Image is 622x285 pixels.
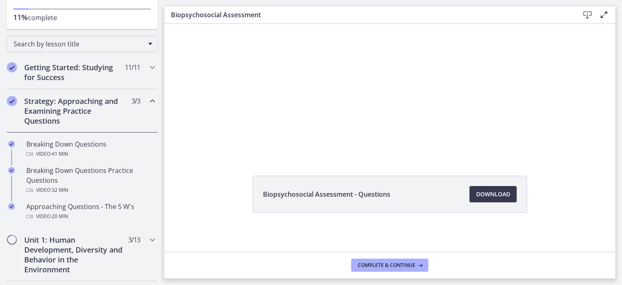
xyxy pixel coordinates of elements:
[24,62,124,82] h2: Getting Started: Studying for Success
[125,62,140,72] span: 11 / 11
[351,259,428,272] button: Complete & continue
[51,211,68,221] span: · 20 min
[171,10,566,20] h3: Biopsychosocial Assessment
[263,189,390,199] span: Biopsychosocial Assessment - Questions
[7,96,17,106] i: Completed
[51,149,68,159] span: · 41 min
[26,211,154,221] div: Video
[128,235,140,245] span: 3 / 13
[476,189,510,199] span: Download
[51,185,68,195] span: · 32 min
[8,167,15,174] i: Completed
[131,96,140,106] span: 3 / 3
[8,141,15,147] i: Completed
[26,139,154,159] div: Breaking Down Questions
[358,262,415,269] span: Complete & continue
[26,165,154,195] div: Breaking Down Questions Practice Questions
[26,149,154,159] div: Video
[13,12,28,22] span: 11%
[14,39,144,48] span: Search by lesson title
[13,12,151,23] p: complete
[24,96,124,126] h2: Strategy: Approaching and Examining Practice Questions
[26,202,154,221] div: Approaching Questions - The 5 W's
[26,185,154,195] div: Video
[8,203,15,210] i: Completed
[470,186,517,202] a: Download
[7,36,158,52] div: Search by lesson title
[7,62,17,72] i: Completed
[24,235,124,274] h2: Unit 1: Human Development, Diversity and Behavior in the Environment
